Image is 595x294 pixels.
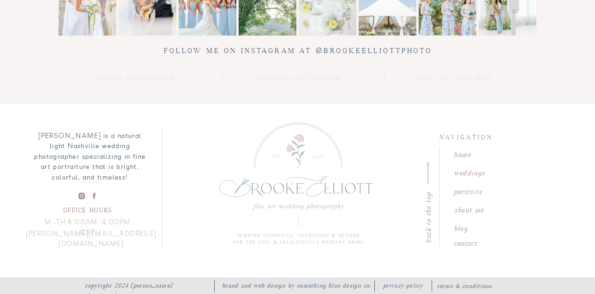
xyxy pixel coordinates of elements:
[454,186,506,195] a: portraits
[428,282,501,290] a: terms & conditions
[152,45,444,59] p: Follow me on instagram at @brookeelliottphoto
[454,149,506,158] a: home
[411,72,497,85] a: read the latest blog
[422,191,431,243] a: back to the top
[37,217,139,231] p: M-TH 8:00AM-4:00PM CST
[91,72,177,85] a: Connect on instagram
[25,229,158,243] a: [PERSON_NAME][EMAIL_ADDRESS][DOMAIN_NAME]
[454,238,506,246] a: contact
[454,204,506,213] a: about me
[255,72,341,85] a: follow me on facebook
[85,281,210,290] a: COPYRIGHT 2024 [PERSON_NAME] photography
[439,132,492,140] p: Navigation
[30,131,150,178] p: [PERSON_NAME] is a natural light Nashville wedding photographer specializing in fine art portrait...
[454,223,506,232] a: blog
[379,281,427,290] a: privacy policy
[454,168,506,176] a: weddings
[222,281,374,290] nav: brand and web design by something blue design co.
[57,204,119,213] p: office hours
